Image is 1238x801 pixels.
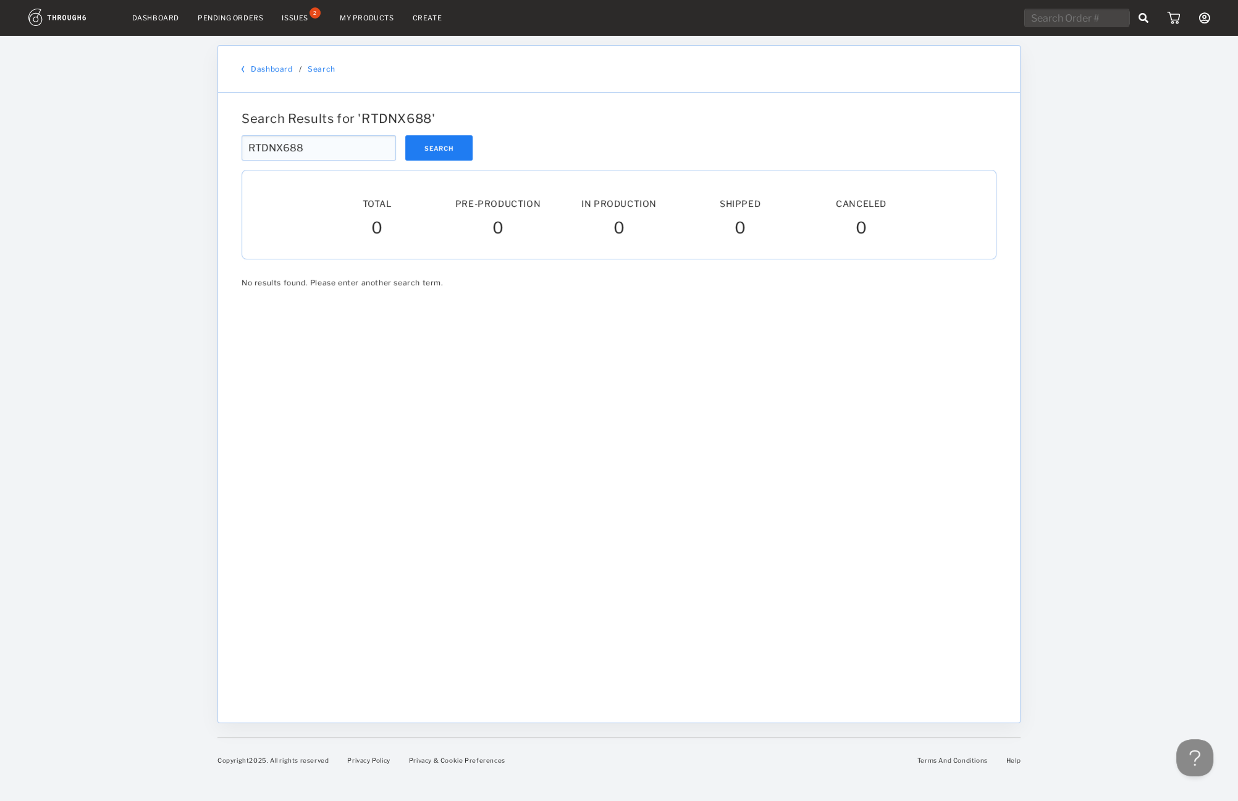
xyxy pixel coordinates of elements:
div: / [299,64,302,73]
a: Create [413,14,442,22]
a: Help [1006,757,1021,764]
span: Search Results for ' RTDNX688 ' [242,111,435,126]
a: Pending Orders [198,14,263,22]
span: Pre-Production [455,198,541,209]
span: Copyright 2025 . All rights reserved [217,757,329,764]
input: Search Order # [242,135,396,161]
a: Privacy & Cookie Preferences [409,757,505,764]
span: 0 [492,218,504,240]
button: Search [405,135,473,161]
span: In Production [581,198,657,209]
a: Dashboard [132,14,179,22]
a: Terms And Conditions [917,757,988,764]
a: Privacy Policy [347,757,390,764]
div: 2 [309,7,321,19]
div: Issues [282,14,308,22]
span: 0 [371,218,383,240]
span: 0 [613,218,625,240]
span: Total [363,198,392,209]
a: Issues2 [282,12,321,23]
span: Shipped [720,198,760,209]
a: My Products [340,14,394,22]
img: back_bracket.f28aa67b.svg [242,65,245,73]
a: Dashboard [251,64,292,73]
span: 0 [735,218,746,240]
input: Search Order # [1024,9,1129,27]
span: 0 [856,218,867,240]
iframe: Toggle Customer Support [1176,739,1213,776]
img: icon_cart.dab5cea1.svg [1167,12,1180,24]
a: Search [308,64,335,73]
div: No results found. Please enter another search term. [237,278,1001,287]
span: Canceled [836,198,886,209]
img: logo.1c10ca64.svg [28,9,114,26]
